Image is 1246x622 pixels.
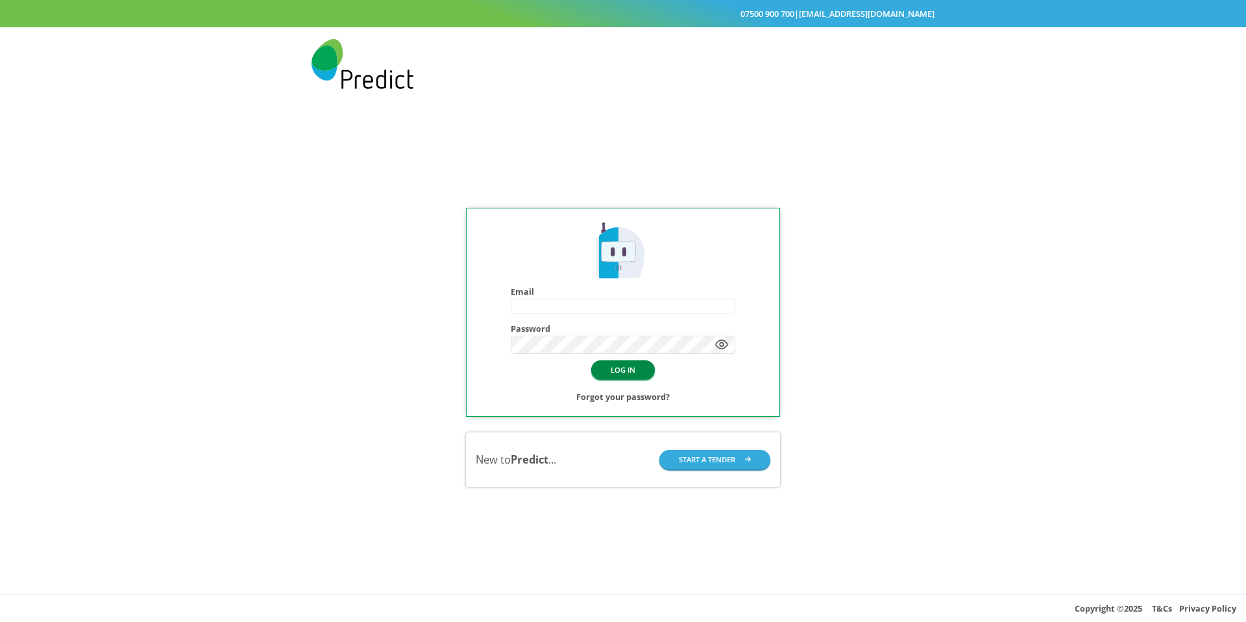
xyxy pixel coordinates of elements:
[659,450,771,469] button: START A TENDER
[511,287,735,297] h4: Email
[311,6,934,21] div: |
[799,8,934,19] a: [EMAIL_ADDRESS][DOMAIN_NAME]
[311,39,413,89] img: Predict Mobile
[511,452,548,467] b: Predict
[511,324,735,334] h4: Password
[576,389,670,404] a: Forgot your password?
[740,8,794,19] a: 07500 900 700
[1152,603,1172,614] a: T&Cs
[1179,603,1236,614] a: Privacy Policy
[476,452,556,467] div: New to ...
[591,360,655,379] button: LOG IN
[592,220,654,282] img: Predict Mobile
